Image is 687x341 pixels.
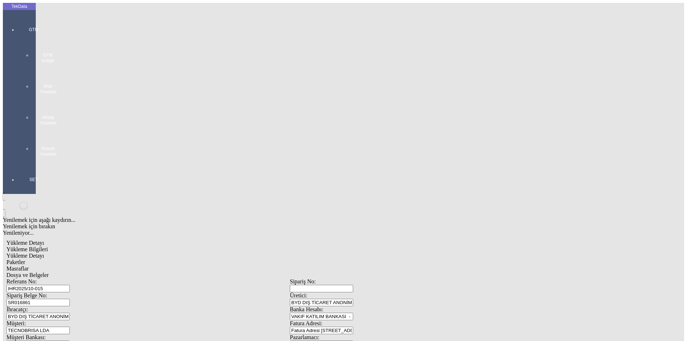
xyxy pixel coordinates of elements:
[3,230,577,236] div: Yenileniyor...
[6,246,48,252] span: Yükleme Bilgileri
[6,240,44,246] span: Yükleme Detayı
[3,217,577,223] div: Yenilemek için aşağı kaydırın...
[37,52,59,64] span: GTM Kokpit
[23,177,44,182] span: SET
[6,292,47,298] span: Sipariş Belge No:
[290,292,307,298] span: Üretici:
[6,278,37,284] span: Referans No:
[6,320,26,326] span: Müşteri:
[3,223,577,230] div: Yenilemek için bırakın
[290,306,323,312] span: Banka Hesabı:
[290,278,316,284] span: Sipariş No:
[6,306,28,312] span: İhracatçı:
[6,334,46,340] span: Müşteri Bankası:
[37,115,59,126] span: Hesap Yönetimi
[3,4,36,9] div: TekData
[290,320,322,326] span: Fatura Adresi:
[290,334,320,340] span: Pazarlamacı:
[6,266,29,272] span: Masraflar
[6,272,49,278] span: Dosya ve Belgeler
[6,253,44,259] span: Yükleme Detayı
[6,259,25,265] span: Paketler
[23,27,44,33] span: GTM
[37,146,59,157] span: İhracat Yönetimi
[37,83,59,95] span: Ürün Yönetimi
